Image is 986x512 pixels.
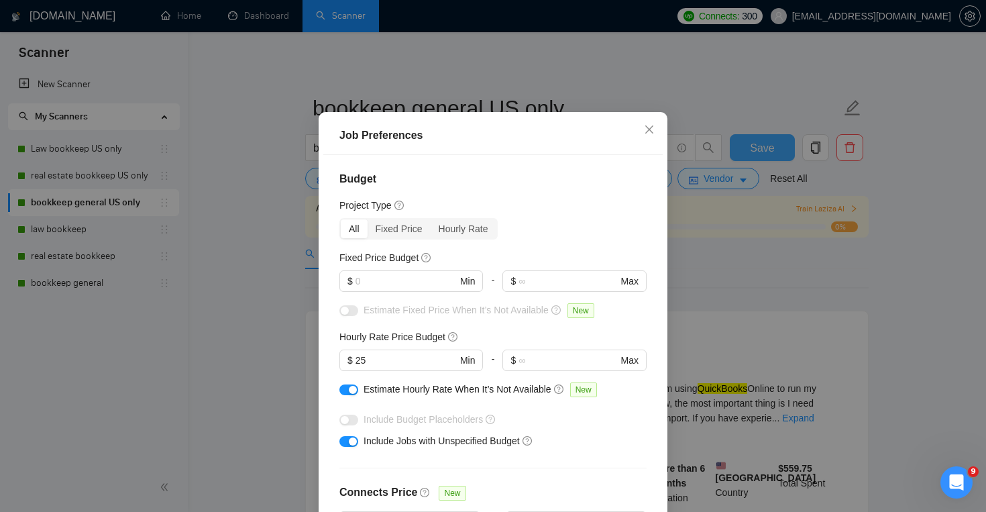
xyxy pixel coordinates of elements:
h5: Hourly Rate Price Budget [339,329,445,344]
span: New [567,303,594,318]
h5: Project Type [339,198,392,213]
div: Hourly Rate [431,219,496,238]
span: New [570,382,597,397]
span: $ [510,353,516,368]
span: question-circle [448,331,459,342]
span: question-circle [523,436,533,446]
span: Estimate Fixed Price When It’s Not Available [364,305,549,315]
span: Min [460,353,476,368]
span: $ [347,353,353,368]
span: question-circle [421,252,432,263]
h4: Budget [339,171,647,187]
span: question-circle [486,414,496,425]
input: 0 [355,274,457,289]
span: Max [621,353,639,368]
span: question-circle [420,487,431,498]
input: ∞ [518,274,618,289]
div: Fixed Price [368,219,431,238]
span: Max [621,274,639,289]
div: - [483,270,502,303]
span: $ [510,274,516,289]
div: - [483,350,502,382]
input: ∞ [518,353,618,368]
span: question-circle [554,384,565,395]
span: Include Budget Placeholders [364,414,483,425]
span: $ [347,274,353,289]
span: Include Jobs with Unspecified Budget [364,436,520,446]
button: Close [631,112,667,148]
span: close [644,124,655,135]
h5: Fixed Price Budget [339,250,419,265]
span: Min [460,274,476,289]
iframe: Intercom live chat [940,466,973,499]
div: All [341,219,368,238]
span: 9 [968,466,979,477]
span: question-circle [394,200,405,211]
span: Estimate Hourly Rate When It’s Not Available [364,384,551,395]
div: Job Preferences [339,127,647,144]
input: 0 [355,353,457,368]
span: question-circle [551,305,562,315]
h4: Connects Price [339,484,417,501]
span: New [439,486,465,501]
